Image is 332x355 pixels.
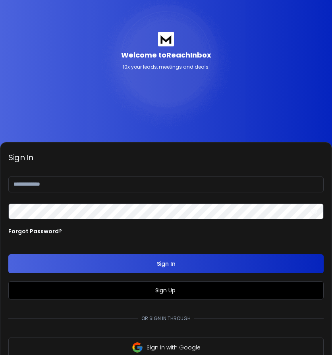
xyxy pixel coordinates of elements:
button: Sign In [8,254,324,273]
a: Sign Up [155,286,177,294]
h3: Sign In [8,152,324,163]
p: Or sign in through [138,315,194,322]
p: 10x your leads, meetings and deals. [123,64,210,70]
p: Sign in with Google [147,343,201,351]
p: Forgot Password? [8,227,62,235]
img: logo [158,32,174,46]
p: Welcome to ReachInbox [121,50,211,61]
